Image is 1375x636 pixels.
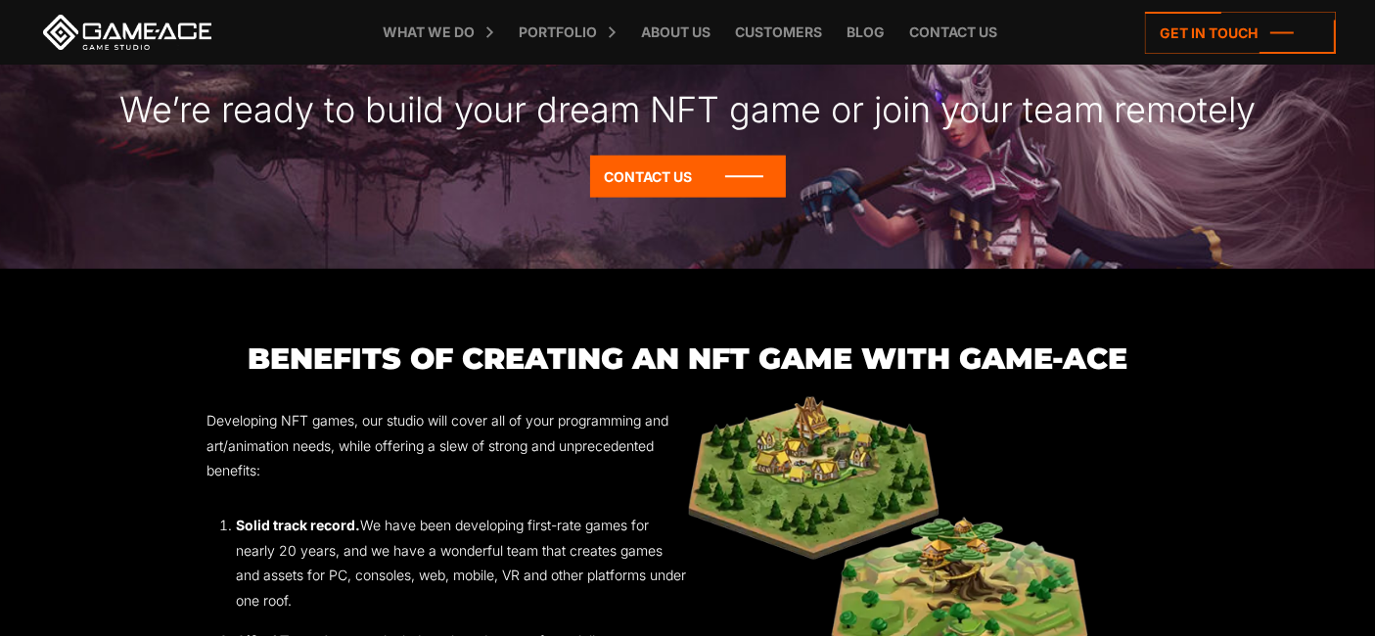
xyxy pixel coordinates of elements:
h3: Benefits of Creating an NFT Game with Game-Ace [206,342,1169,375]
a: Get in touch [1145,12,1336,54]
strong: Solid track record. [236,517,360,533]
li: We have been developing first-rate games for nearly 20 years, and we have a wonderful team that c... [236,513,688,613]
p: Developing NFT games, our studio will cover all of your programming and art/animation needs, whil... [206,408,688,483]
a: Contact Us [590,156,786,198]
